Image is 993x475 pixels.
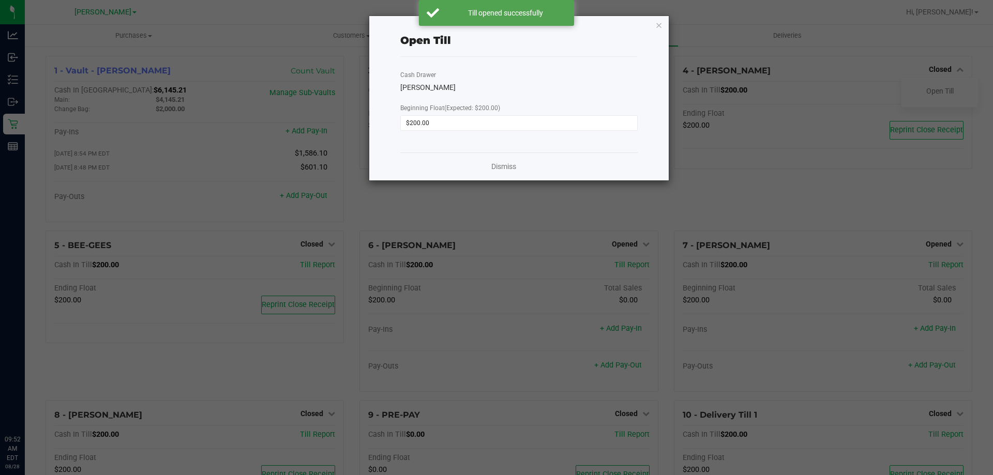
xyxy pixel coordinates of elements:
span: Beginning Float [400,104,500,112]
a: Dismiss [491,161,516,172]
div: [PERSON_NAME] [400,82,638,93]
div: Open Till [400,33,451,48]
div: Till opened successfully [445,8,566,18]
span: (Expected: $200.00) [444,104,500,112]
iframe: Resource center [10,392,41,423]
label: Cash Drawer [400,70,436,80]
